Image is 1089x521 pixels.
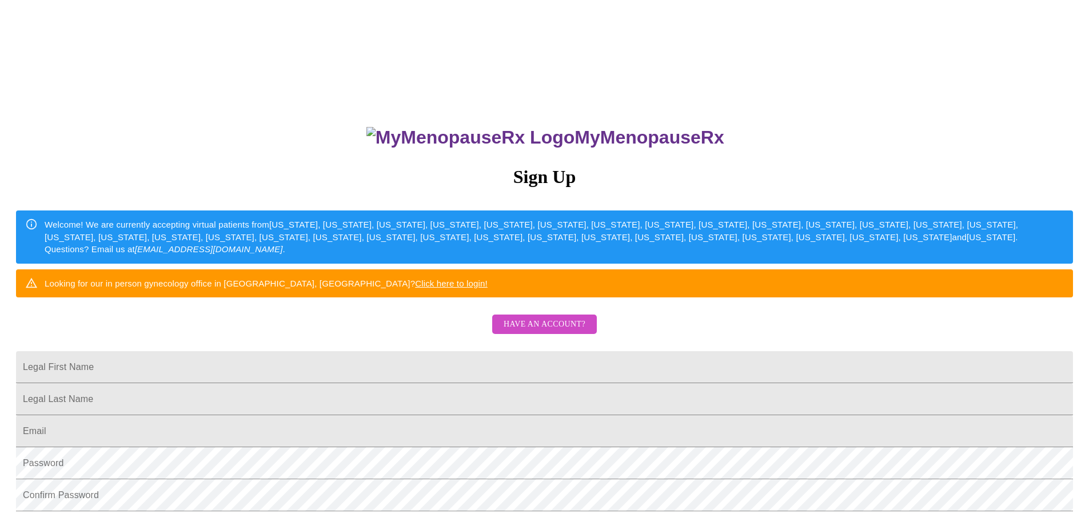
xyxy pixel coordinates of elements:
[366,127,575,148] img: MyMenopauseRx Logo
[45,273,488,294] div: Looking for our in person gynecology office in [GEOGRAPHIC_DATA], [GEOGRAPHIC_DATA]?
[16,166,1073,188] h3: Sign Up
[18,127,1074,148] h3: MyMenopauseRx
[504,317,585,332] span: Have an account?
[415,279,488,288] a: Click here to login!
[492,315,597,335] button: Have an account?
[45,214,1064,260] div: Welcome! We are currently accepting virtual patients from [US_STATE], [US_STATE], [US_STATE], [US...
[135,244,283,254] em: [EMAIL_ADDRESS][DOMAIN_NAME]
[489,327,600,337] a: Have an account?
